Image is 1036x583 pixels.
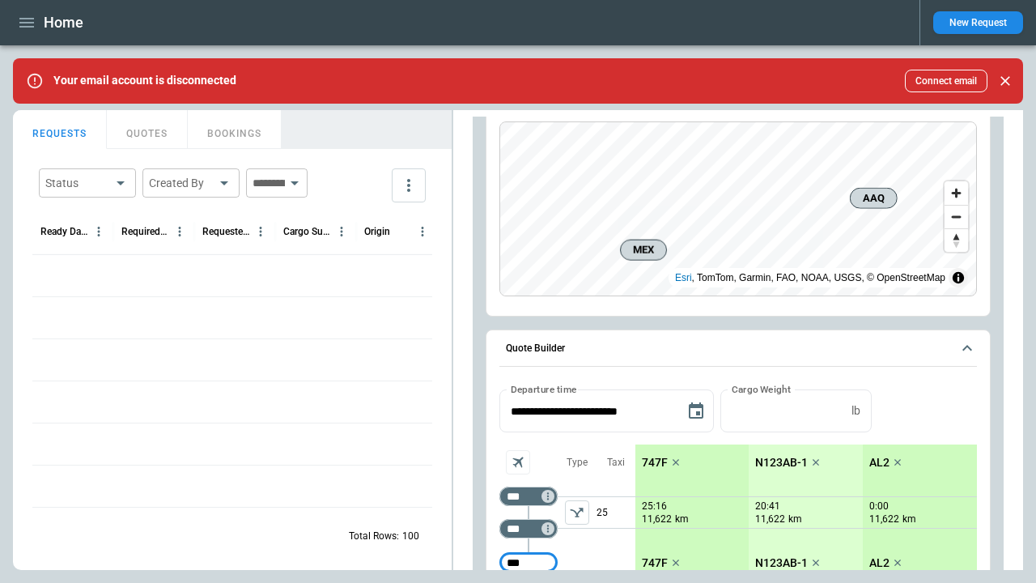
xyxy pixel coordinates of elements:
span: Type of sector [565,500,589,525]
div: Ready Date & Time (UTC+03:00) [40,226,88,237]
p: 25 [597,497,635,528]
p: N123AB-1 [755,556,808,570]
button: QUOTES [107,110,188,149]
p: N123AB-1 [755,456,808,470]
button: Quote Builder [499,330,977,368]
p: Type [567,456,588,470]
p: Total Rows: [349,530,399,543]
button: Zoom out [945,205,968,228]
p: km [675,513,689,526]
label: Cargo Weight [732,382,791,396]
p: 747F [642,456,668,470]
canvas: Map [500,122,976,296]
p: 11,622 [642,513,672,526]
span: Aircraft selection [506,450,530,474]
p: km [902,513,916,526]
p: 20:41 [755,500,780,513]
div: Status [45,175,110,191]
summary: Toggle attribution [949,268,968,287]
button: Close [994,70,1017,92]
span: AAQ [856,189,890,206]
button: Reset bearing to north [945,228,968,252]
p: AL2 [869,556,890,570]
button: Ready Date & Time (UTC+03:00) column menu [88,221,109,242]
div: Required Date & Time (UTC+03:00) [121,226,169,237]
button: Origin column menu [412,221,433,242]
button: Zoom in [945,181,968,205]
button: more [392,168,426,202]
div: Origin [364,226,390,237]
p: 747F [642,556,668,570]
button: Connect email [905,70,987,92]
h1: Home [44,13,83,32]
div: Too short [499,487,558,506]
p: 25:16 [642,500,667,513]
button: BOOKINGS [188,110,282,149]
label: Departure time [511,382,577,396]
span: MEX [627,241,660,257]
div: , TomTom, Garmin, FAO, NOAA, USGS, © OpenStreetMap [675,270,945,286]
div: Cargo Summary [283,226,331,237]
div: Created By [149,175,214,191]
div: Requested Route [202,226,250,237]
button: left aligned [565,500,589,525]
h6: Quote Builder [506,343,565,354]
p: km [788,513,802,526]
button: Requested Route column menu [250,221,271,242]
div: Too short [499,519,558,538]
p: 11,622 [755,513,785,526]
button: Choose date, selected date is Aug 22, 2025 [680,395,712,428]
p: 100 [402,530,419,543]
p: Your email account is disconnected [53,74,236,87]
button: Required Date & Time (UTC+03:00) column menu [169,221,190,242]
p: lb [851,404,860,418]
button: Cargo Summary column menu [331,221,352,242]
button: REQUESTS [13,110,107,149]
p: Taxi [607,456,625,470]
button: New Request [933,11,1023,34]
p: 0:00 [869,500,889,513]
div: Too short [499,553,558,572]
p: AL2 [869,456,890,470]
a: Esri [675,272,692,283]
p: 11,622 [869,513,899,526]
div: dismiss [994,63,1017,99]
